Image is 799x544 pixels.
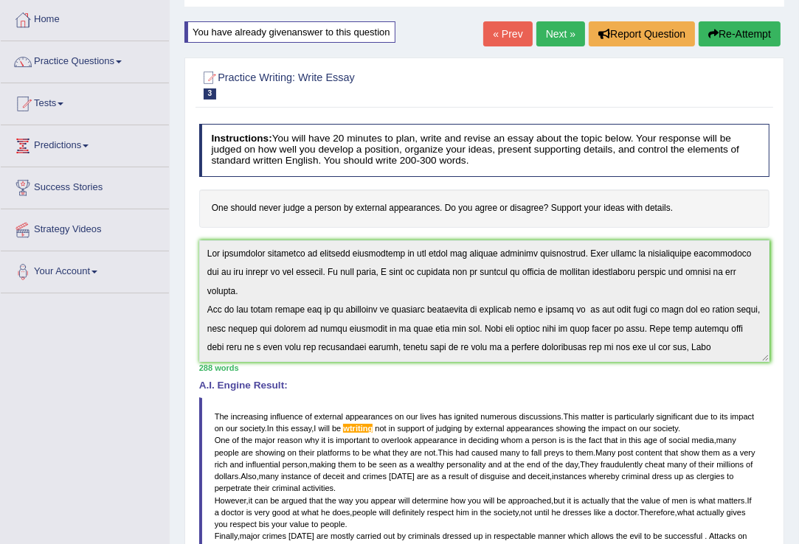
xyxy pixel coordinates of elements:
[1,41,169,78] a: Practice Questions
[485,531,492,540] span: in
[353,448,359,457] span: to
[553,496,564,505] span: but
[412,496,449,505] span: determine
[417,460,444,469] span: wealthy
[339,496,353,505] span: way
[359,460,365,469] span: to
[494,508,519,517] span: society
[665,448,678,457] span: that
[654,424,679,433] span: society
[722,448,731,457] span: as
[652,472,672,481] span: dress
[705,531,708,540] span: Don’t put a space before the full stop. (did you mean: .)
[343,424,373,433] span: Possible spelling mistake found. (did you mean: writing)
[534,508,549,517] span: until
[565,436,567,444] span: Possible typo: you repeated a whitespace (did you mean: )
[733,448,738,457] span: a
[263,531,287,540] span: crimes
[427,508,454,517] span: respect
[660,436,666,444] span: of
[716,460,744,469] span: millions
[292,508,299,517] span: at
[270,412,302,421] span: influence
[497,496,505,505] span: be
[720,412,728,421] span: its
[573,496,579,505] span: is
[629,436,641,444] span: this
[288,531,314,540] span: [DATE]
[272,508,291,517] span: good
[232,436,239,444] span: of
[325,496,336,505] span: the
[565,460,578,469] span: day
[521,508,532,517] span: not
[215,484,252,492] span: perpetrate
[431,472,440,481] span: as
[331,531,354,540] span: mostly
[568,531,589,540] span: which
[627,496,638,505] span: the
[468,436,499,444] span: deciding
[392,448,408,457] span: they
[356,531,381,540] span: carried
[494,531,536,540] span: respectable
[305,436,319,444] span: why
[255,448,286,457] span: showing
[716,436,736,444] span: many
[283,460,308,469] span: person
[657,412,693,421] span: significant
[559,436,565,444] span: is
[552,472,587,481] span: instances
[288,448,297,457] span: on
[471,448,498,457] span: caused
[438,448,454,457] span: This
[460,436,466,444] span: in
[215,448,239,457] span: people
[644,436,657,444] span: age
[620,436,627,444] span: in
[480,472,510,481] span: disguise
[240,531,260,540] span: major
[215,436,230,444] span: One
[410,460,415,469] span: a
[615,508,637,517] span: doctor
[536,21,585,46] a: Next »
[468,496,481,505] span: you
[321,508,330,517] span: he
[255,436,275,444] span: major
[730,412,755,421] span: impact
[1,251,169,288] a: Your Account
[543,460,550,469] span: of
[589,436,602,444] span: fact
[456,508,469,517] span: him
[567,436,573,444] span: is
[379,460,397,469] span: seen
[552,460,563,469] span: the
[566,448,573,457] span: to
[544,448,564,457] span: preys
[519,412,561,421] span: discussions
[255,496,268,505] span: can
[215,508,219,517] span: a
[439,412,452,421] span: has
[323,472,345,481] span: deceit
[240,424,265,433] span: society
[1,125,169,162] a: Predictions
[1,167,169,204] a: Success Stories
[320,520,345,529] span: people
[221,508,244,517] span: doctor
[483,496,494,505] span: will
[589,472,620,481] span: whereby
[338,460,356,469] span: them
[408,531,440,540] span: criminals
[398,496,409,505] span: will
[373,448,390,457] span: what
[199,362,770,374] div: 288 words
[379,508,390,517] span: will
[680,448,699,457] span: show
[215,520,228,529] span: you
[436,424,463,433] span: judging
[504,460,511,469] span: at
[259,472,279,481] span: many
[635,448,662,457] span: content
